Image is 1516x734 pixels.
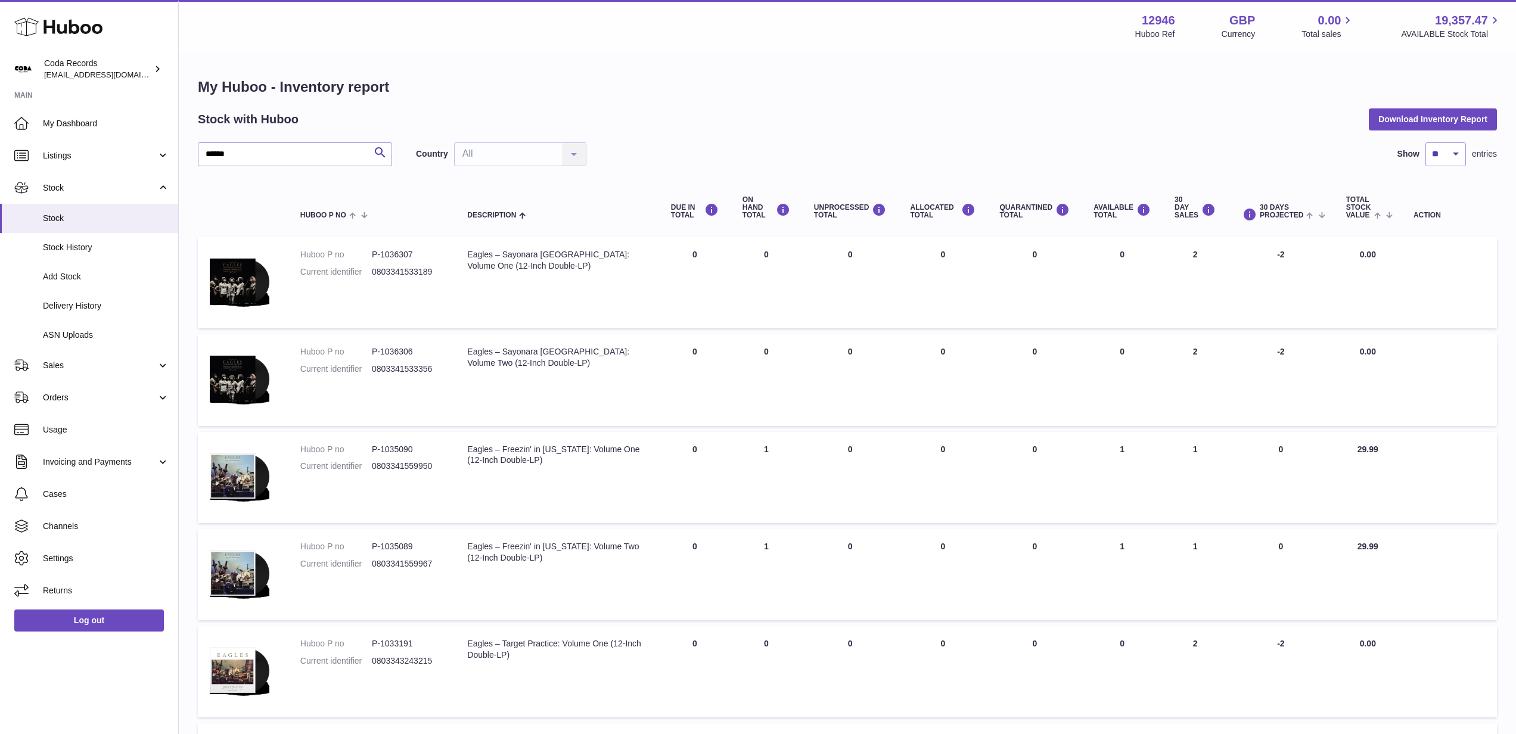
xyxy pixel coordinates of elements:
strong: GBP [1229,13,1255,29]
span: Delivery History [43,300,169,312]
div: AVAILABLE Total [1093,203,1151,219]
dt: Current identifier [300,461,372,472]
td: 0 [898,432,987,523]
span: 29.99 [1357,444,1378,454]
div: UNPROCESSED Total [814,203,887,219]
td: 0 [802,432,899,523]
span: Sales [43,360,157,371]
div: Eagles – Sayonara [GEOGRAPHIC_DATA]: Volume Two (12-Inch Double-LP) [467,346,647,369]
span: Stock [43,182,157,194]
dt: Current identifier [300,266,372,278]
div: Eagles – Target Practice: Volume One (12-Inch Double-LP) [467,638,647,661]
dd: P-1036306 [372,346,443,357]
td: 0 [802,529,899,620]
div: QUARANTINED Total [999,203,1070,219]
div: Eagles – Freezin' in [US_STATE]: Volume Two (12-Inch Double-LP) [467,541,647,564]
span: Stock [43,213,169,224]
span: AVAILABLE Stock Total [1401,29,1502,40]
td: -2 [1228,626,1334,717]
div: ALLOCATED Total [910,203,976,219]
td: 1 [731,529,802,620]
dd: 0803343243215 [372,655,443,667]
dt: Huboo P no [300,444,372,455]
span: ASN Uploads [43,329,169,341]
dt: Huboo P no [300,541,372,552]
td: 0 [1082,334,1163,425]
button: Download Inventory Report [1369,108,1497,130]
h2: Stock with Huboo [198,111,299,127]
img: haz@pcatmedia.com [14,60,32,78]
a: 19,357.47 AVAILABLE Stock Total [1401,13,1502,40]
span: 0 [1032,444,1037,454]
dt: Huboo P no [300,638,372,649]
span: 0.00 [1360,250,1376,259]
span: 0.00 [1360,347,1376,356]
td: 0 [659,237,731,328]
td: 0 [731,334,802,425]
span: Total stock value [1346,196,1371,220]
td: 2 [1163,334,1228,425]
div: 30 DAY SALES [1175,196,1216,220]
td: 0 [898,529,987,620]
span: Description [467,212,516,219]
span: 0.00 [1318,13,1341,29]
span: Stock History [43,242,169,253]
span: Orders [43,392,157,403]
img: product image [210,541,269,605]
td: 0 [731,237,802,328]
span: 0.00 [1360,639,1376,648]
td: -2 [1228,334,1334,425]
span: 0 [1032,639,1037,648]
span: Total sales [1301,29,1355,40]
td: -2 [1228,237,1334,328]
td: 0 [802,237,899,328]
span: Returns [43,585,169,596]
a: Log out [14,609,164,631]
span: Cases [43,489,169,500]
span: 0 [1032,542,1037,551]
td: 0 [1082,237,1163,328]
td: 0 [659,334,731,425]
dt: Current identifier [300,655,372,667]
a: 0.00 Total sales [1301,13,1355,40]
td: 0 [659,529,731,620]
dt: Huboo P no [300,249,372,260]
div: Action [1414,212,1485,219]
div: Eagles – Freezin' in [US_STATE]: Volume One (12-Inch Double-LP) [467,444,647,466]
td: 1 [1082,529,1163,620]
td: 0 [898,626,987,717]
td: 2 [1163,626,1228,717]
td: 0 [898,237,987,328]
img: product image [210,638,269,702]
td: 0 [659,432,731,523]
td: 0 [898,334,987,425]
td: 0 [1082,626,1163,717]
span: My Dashboard [43,118,169,129]
span: 19,357.47 [1435,13,1488,29]
div: Coda Records [44,58,151,80]
td: 0 [731,626,802,717]
label: Show [1397,148,1419,160]
span: Add Stock [43,271,169,282]
dd: P-1036307 [372,249,443,260]
dd: P-1035090 [372,444,443,455]
strong: 12946 [1142,13,1175,29]
td: 1 [1163,432,1228,523]
td: 0 [1228,432,1334,523]
span: Huboo P no [300,212,346,219]
span: 0 [1032,347,1037,356]
img: product image [210,249,269,313]
dd: P-1033191 [372,638,443,649]
img: product image [210,346,269,410]
td: 0 [659,626,731,717]
span: Invoicing and Payments [43,456,157,468]
td: 2 [1163,237,1228,328]
div: Huboo Ref [1135,29,1175,40]
span: [EMAIL_ADDRESS][DOMAIN_NAME] [44,70,175,79]
span: Listings [43,150,157,161]
img: product image [210,444,269,508]
span: entries [1472,148,1497,160]
dt: Current identifier [300,558,372,570]
div: DUE IN TOTAL [671,203,719,219]
span: Channels [43,521,169,532]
